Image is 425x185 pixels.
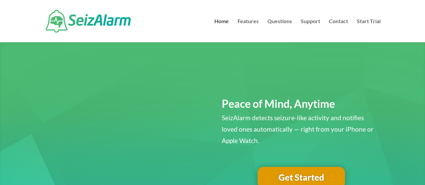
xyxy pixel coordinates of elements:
[238,19,259,42] a: Features
[214,19,229,42] a: Home
[46,10,131,33] img: SeizAlarm
[357,19,381,42] a: Start Trial
[222,97,335,110] span: Peace of Mind, Anytime
[267,19,292,42] a: Questions
[222,114,374,144] span: SeizAlarm detects seizure-like activity and notifies loved ones automatically — right from your i...
[329,19,348,42] a: Contact
[301,19,320,42] a: Support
